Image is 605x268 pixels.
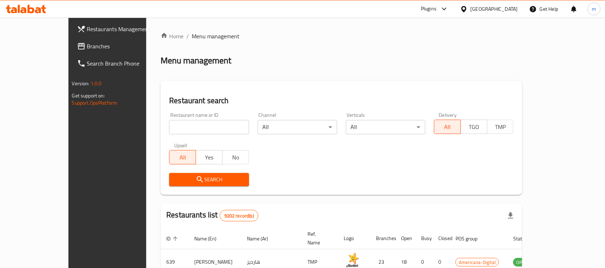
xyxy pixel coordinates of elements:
div: Plugins [421,5,437,13]
button: All [169,150,196,164]
span: Yes [199,152,220,163]
span: Name (Ar) [247,234,277,243]
th: Open [395,228,415,249]
div: [GEOGRAPHIC_DATA] [471,5,518,13]
span: Ref. Name [308,230,329,247]
div: All [258,120,337,134]
span: Restaurants Management [87,25,164,33]
button: Yes [196,150,223,164]
th: Busy [415,228,433,249]
div: Total records count [220,210,258,221]
span: Status [513,234,537,243]
a: Support.OpsPlatform [72,98,118,107]
span: All [437,122,458,132]
h2: Restaurant search [169,95,514,106]
span: No [225,152,246,163]
div: All [346,120,425,134]
button: TGO [461,120,487,134]
button: TMP [487,120,514,134]
div: OPEN [513,258,531,267]
th: Logo [338,228,370,249]
nav: breadcrumb [161,32,522,40]
a: Restaurants Management [71,20,170,38]
th: Closed [433,228,450,249]
span: 9202 record(s) [220,212,258,219]
span: 1.0.0 [91,79,102,88]
li: / [186,32,189,40]
span: Version: [72,79,90,88]
span: All [172,152,193,163]
th: Branches [370,228,395,249]
span: Menu management [192,32,239,40]
span: Americana-Digital [456,258,499,267]
label: Delivery [439,113,457,118]
span: Search Branch Phone [87,59,164,68]
input: Search for restaurant name or ID.. [169,120,249,134]
span: POS group [456,234,487,243]
span: m [592,5,596,13]
span: TMP [490,122,511,132]
span: ID [166,234,180,243]
a: Home [161,32,184,40]
button: Search [169,173,249,186]
button: No [222,150,249,164]
label: Upsell [174,143,187,148]
span: Name (En) [194,234,226,243]
h2: Restaurants list [166,210,258,221]
span: TGO [464,122,485,132]
button: All [434,120,461,134]
a: Branches [71,38,170,55]
h2: Menu management [161,55,231,66]
span: OPEN [513,258,531,267]
span: Get support on: [72,91,105,100]
span: Search [175,175,243,184]
a: Search Branch Phone [71,55,170,72]
span: Branches [87,42,164,51]
div: Export file [502,207,519,224]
